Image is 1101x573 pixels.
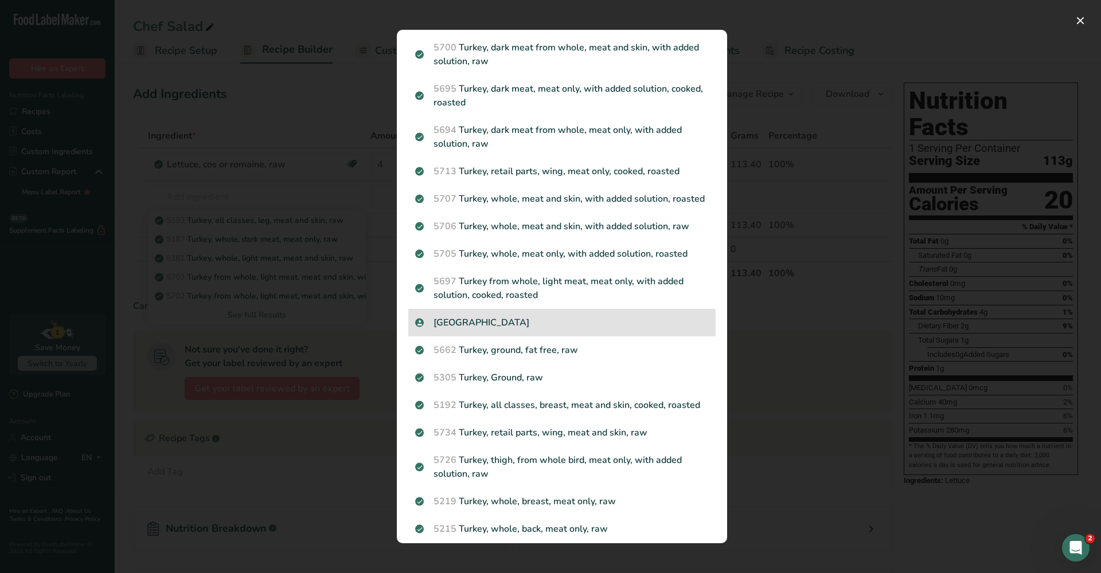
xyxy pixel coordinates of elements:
span: 5695 [434,83,456,95]
span: 5706 [434,220,456,233]
p: Turkey, Ground, raw [415,371,709,384]
p: Turkey, retail parts, wing, meat and skin, raw [415,426,709,439]
span: 5726 [434,454,456,466]
span: 5215 [434,523,456,535]
span: 5694 [434,124,456,136]
p: Turkey, whole, meat only, with added solution, roasted [415,247,709,261]
p: Turkey, thigh, from whole bird, meat only, with added solution, raw [415,453,709,481]
p: Turkey, dark meat from whole, meat only, with added solution, raw [415,123,709,151]
p: Turkey, dark meat, meat only, with added solution, cooked, roasted [415,82,709,109]
p: [GEOGRAPHIC_DATA] [415,316,709,329]
span: 5192 [434,399,456,411]
p: Turkey, whole, breast, meat only, raw [415,494,709,508]
span: 5305 [434,371,456,384]
span: 5662 [434,344,456,356]
p: Turkey, whole, meat and skin, with added solution, roasted [415,192,709,206]
iframe: Intercom live chat [1062,534,1090,562]
span: 5707 [434,193,456,205]
p: Turkey, ground, fat free, raw [415,343,709,357]
span: 5700 [434,41,456,54]
span: 5219 [434,495,456,508]
span: 2 [1086,534,1095,543]
p: Turkey, whole, back, meat only, raw [415,522,709,536]
p: Turkey from whole, light meat, meat only, with added solution, cooked, roasted [415,274,709,302]
p: Turkey, all classes, breast, meat and skin, cooked, roasted [415,398,709,412]
p: Turkey, whole, meat and skin, with added solution, raw [415,219,709,233]
p: Turkey, retail parts, wing, meat only, cooked, roasted [415,164,709,178]
span: 5697 [434,275,456,288]
span: 5705 [434,248,456,260]
p: Turkey, dark meat from whole, meat and skin, with added solution, raw [415,41,709,68]
span: 5713 [434,165,456,178]
span: 5734 [434,426,456,439]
